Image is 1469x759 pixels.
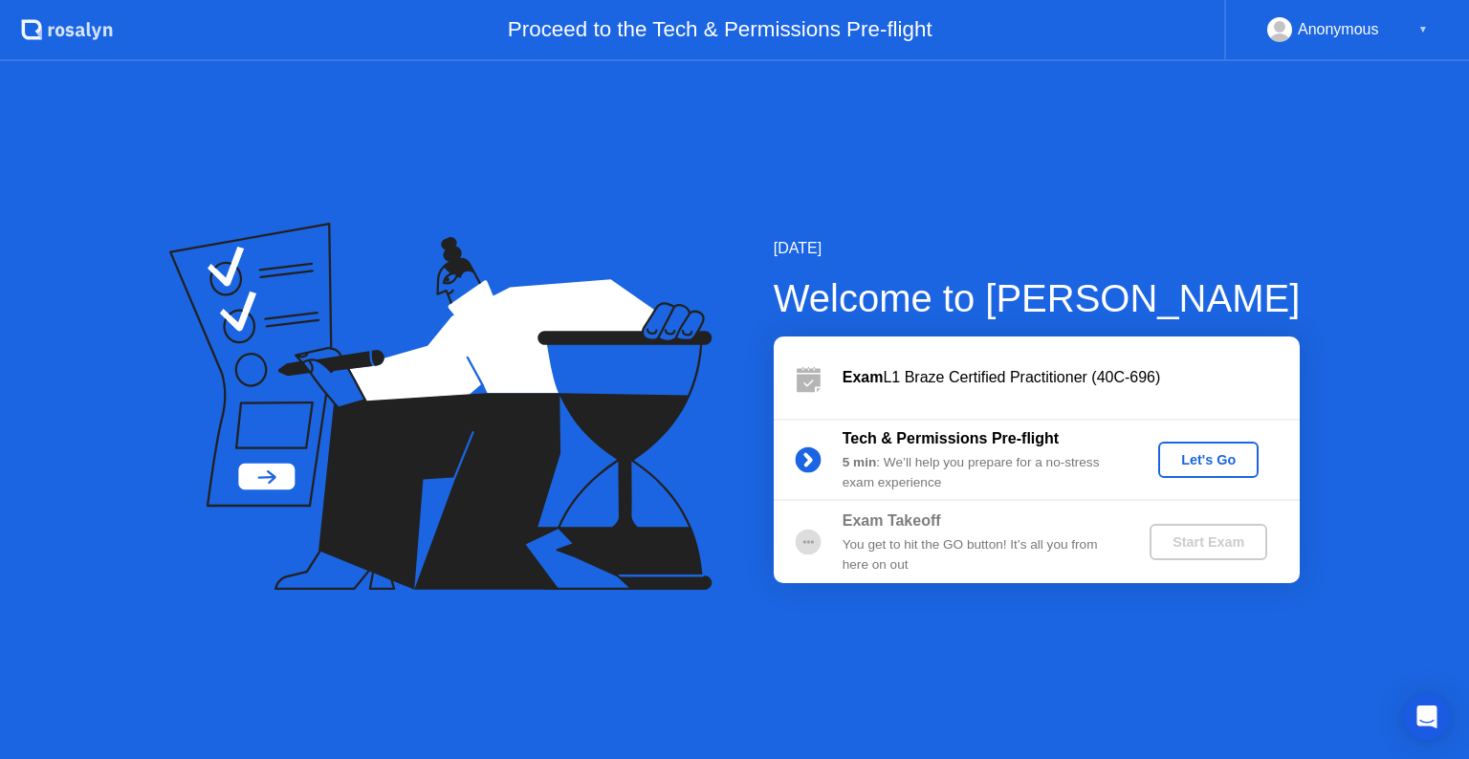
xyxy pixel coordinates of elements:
div: Anonymous [1298,17,1379,42]
div: You get to hit the GO button! It’s all you from here on out [843,535,1118,575]
div: Open Intercom Messenger [1404,694,1450,740]
div: : We’ll help you prepare for a no-stress exam experience [843,453,1118,492]
div: Welcome to [PERSON_NAME] [774,270,1301,327]
b: Exam [843,369,884,385]
div: [DATE] [774,237,1301,260]
button: Let's Go [1158,442,1259,478]
div: ▼ [1418,17,1428,42]
b: Tech & Permissions Pre-flight [843,430,1059,446]
div: L1 Braze Certified Practitioner (40C-696) [843,366,1300,389]
b: Exam Takeoff [843,512,941,529]
div: Start Exam [1157,534,1260,550]
button: Start Exam [1150,524,1267,560]
div: Let's Go [1166,452,1251,467]
b: 5 min [843,455,877,469]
